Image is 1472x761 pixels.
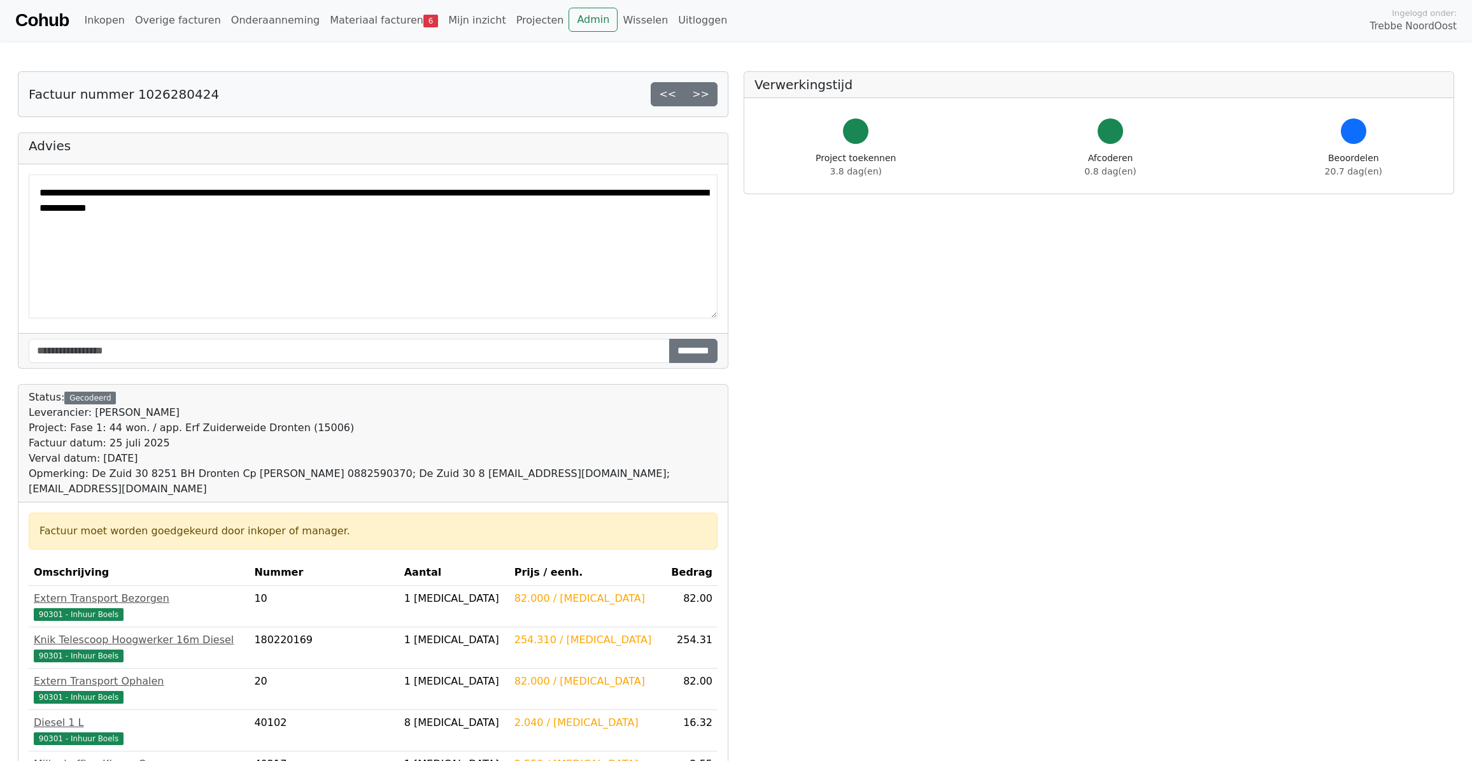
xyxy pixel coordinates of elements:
[34,715,244,746] a: Diesel 1 L90301 - Inhuur Boels
[249,560,399,586] th: Nummer
[34,591,244,606] div: Extern Transport Bezorgen
[249,627,399,669] td: 180220169
[29,87,219,102] h5: Factuur nummer 1026280424
[754,77,1443,92] h5: Verwerkingstijd
[514,674,659,689] div: 82.000 / [MEDICAL_DATA]
[423,15,438,27] span: 6
[34,715,244,730] div: Diesel 1 L
[404,674,504,689] div: 1 [MEDICAL_DATA]
[514,715,659,730] div: 2.040 / [MEDICAL_DATA]
[663,560,718,586] th: Bedrag
[29,466,718,497] div: Opmerking: De Zuid 30 8251 BH Dronten Cp [PERSON_NAME] 0882590370; De Zuid 30 8 [EMAIL_ADDRESS][D...
[1392,7,1457,19] span: Ingelogd onder:
[34,608,124,621] span: 90301 - Inhuur Boels
[404,715,504,730] div: 8 [MEDICAL_DATA]
[249,669,399,710] td: 20
[249,586,399,627] td: 10
[79,8,129,33] a: Inkopen
[64,392,116,404] div: Gecodeerd
[404,591,504,606] div: 1 [MEDICAL_DATA]
[325,8,443,33] a: Materiaal facturen6
[29,138,718,153] h5: Advies
[830,166,882,176] span: 3.8 dag(en)
[29,436,718,451] div: Factuur datum: 25 juli 2025
[511,8,569,33] a: Projecten
[29,560,249,586] th: Omschrijving
[673,8,732,33] a: Uitloggen
[514,632,659,648] div: 254.310 / [MEDICAL_DATA]
[226,8,325,33] a: Onderaanneming
[684,82,718,106] a: >>
[34,632,244,663] a: Knik Telescoop Hoogwerker 16m Diesel90301 - Inhuur Boels
[651,82,684,106] a: <<
[618,8,673,33] a: Wisselen
[1084,152,1136,178] div: Afcoderen
[663,586,718,627] td: 82.00
[34,632,244,648] div: Knik Telescoop Hoogwerker 16m Diesel
[130,8,226,33] a: Overige facturen
[34,591,244,622] a: Extern Transport Bezorgen90301 - Inhuur Boels
[34,691,124,704] span: 90301 - Inhuur Boels
[34,732,124,745] span: 90301 - Inhuur Boels
[34,674,244,689] div: Extern Transport Ophalen
[443,8,511,33] a: Mijn inzicht
[663,710,718,751] td: 16.32
[514,591,659,606] div: 82.000 / [MEDICAL_DATA]
[29,405,718,420] div: Leverancier: [PERSON_NAME]
[39,523,707,539] div: Factuur moet worden goedgekeurd door inkoper of manager.
[249,710,399,751] td: 40102
[29,451,718,466] div: Verval datum: [DATE]
[34,674,244,704] a: Extern Transport Ophalen90301 - Inhuur Boels
[404,632,504,648] div: 1 [MEDICAL_DATA]
[34,650,124,662] span: 90301 - Inhuur Boels
[663,669,718,710] td: 82.00
[1084,166,1136,176] span: 0.8 dag(en)
[509,560,664,586] th: Prijs / eenh.
[15,5,69,36] a: Cohub
[29,420,718,436] div: Project: Fase 1: 44 won. / app. Erf Zuiderweide Dronten (15006)
[816,152,896,178] div: Project toekennen
[569,8,618,32] a: Admin
[399,560,509,586] th: Aantal
[663,627,718,669] td: 254.31
[29,390,718,497] div: Status:
[1370,19,1457,34] span: Trebbe NoordOost
[1325,166,1382,176] span: 20.7 dag(en)
[1325,152,1382,178] div: Beoordelen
